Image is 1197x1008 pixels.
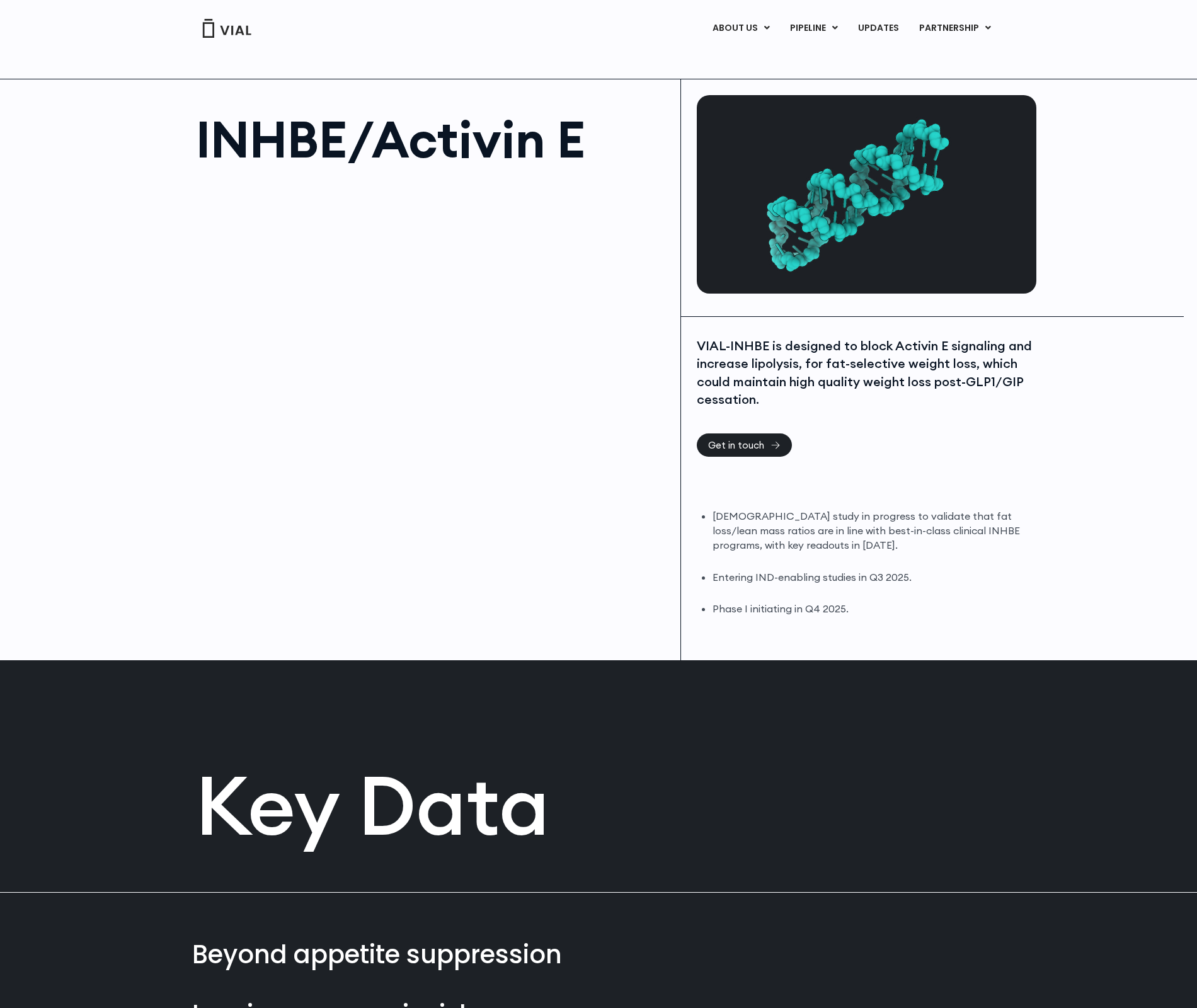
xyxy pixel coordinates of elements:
[697,337,1033,409] div: VIAL-INHBE is designed to block Activin E signaling and increase lipolysis, for fat-selective wei...
[780,18,847,39] a: PIPELINEMenu Toggle
[192,937,1005,973] div: Beyond appetite suppression
[196,114,668,164] h1: INHBE/Activin E
[195,764,1002,846] h2: Key Data
[713,570,1033,585] li: Entering IND-enabling studies in Q3 2025.
[848,18,908,39] a: UPDATES
[702,18,779,39] a: ABOUT USMenu Toggle
[697,433,792,457] a: Get in touch
[713,509,1033,553] li: [DEMOGRAPHIC_DATA] study in progress to validate that fat loss/lean mass ratios are in line with ...
[909,18,1001,39] a: PARTNERSHIPMenu Toggle
[708,440,764,450] span: Get in touch
[713,602,1033,616] li: Phase I initiating in Q4 2025.
[202,19,252,38] img: Vial Logo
